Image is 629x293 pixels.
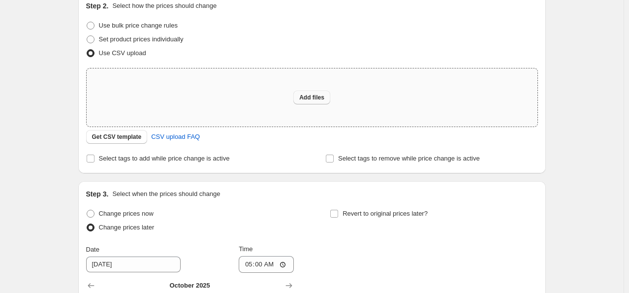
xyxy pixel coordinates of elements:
[145,129,206,145] a: CSV upload FAQ
[282,279,296,293] button: Show next month, November 2025
[86,189,109,199] h2: Step 3.
[239,245,252,253] span: Time
[239,256,294,273] input: 12:00
[112,1,217,11] p: Select how the prices should change
[99,224,155,231] span: Change prices later
[99,155,230,162] span: Select tags to add while price change is active
[338,155,480,162] span: Select tags to remove while price change is active
[151,132,200,142] span: CSV upload FAQ
[112,189,220,199] p: Select when the prices should change
[99,22,178,29] span: Use bulk price change rules
[99,49,146,57] span: Use CSV upload
[343,210,428,217] span: Revert to original prices later?
[299,94,324,101] span: Add files
[293,91,330,104] button: Add files
[86,1,109,11] h2: Step 2.
[99,35,184,43] span: Set product prices individually
[86,246,99,253] span: Date
[86,130,148,144] button: Get CSV template
[99,210,154,217] span: Change prices now
[86,257,181,272] input: 10/1/2025
[92,133,142,141] span: Get CSV template
[84,279,98,293] button: Show previous month, September 2025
